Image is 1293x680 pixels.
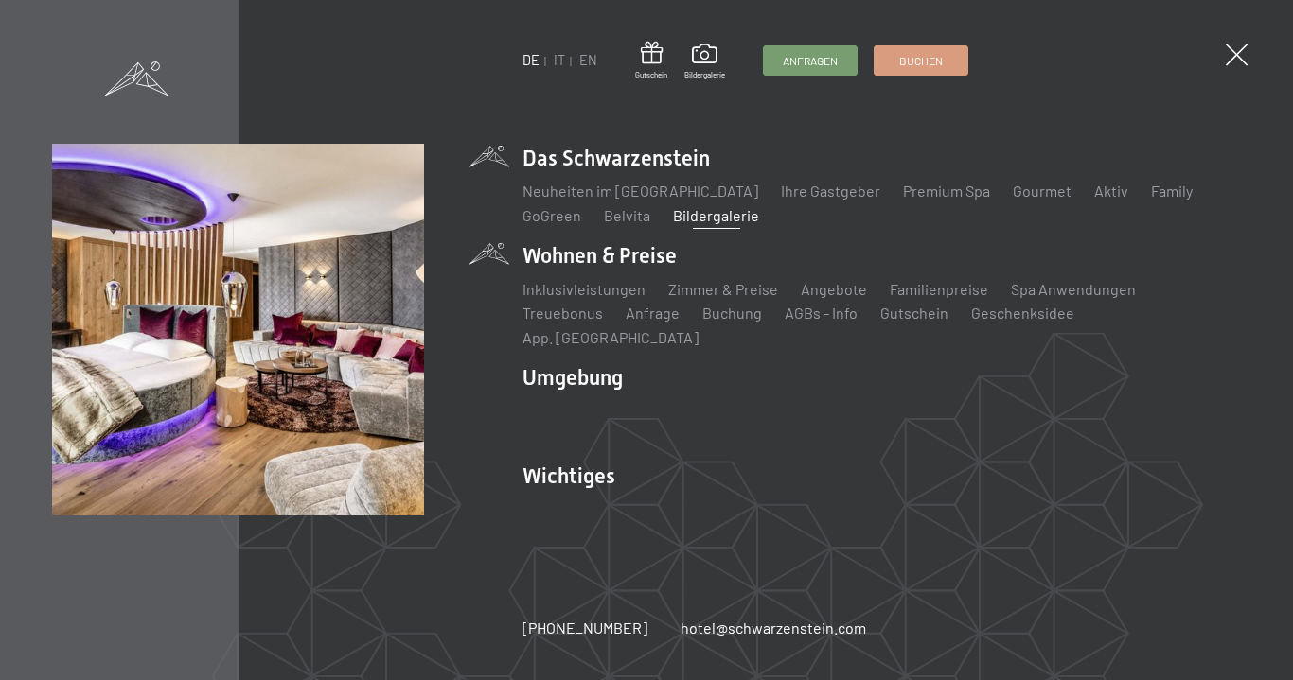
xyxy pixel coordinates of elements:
[971,304,1074,322] a: Geschenksidee
[681,618,866,638] a: hotel@schwarzenstein.com
[523,206,581,224] a: GoGreen
[523,52,540,68] a: DE
[1011,280,1136,298] a: Spa Anwendungen
[626,304,680,322] a: Anfrage
[579,52,597,68] a: EN
[890,280,988,298] a: Familienpreise
[635,70,667,80] span: Gutschein
[604,206,650,224] a: Belvita
[1013,182,1072,200] a: Gourmet
[523,280,646,298] a: Inklusivleistungen
[684,44,725,79] a: Bildergalerie
[684,70,725,80] span: Bildergalerie
[764,46,857,75] a: Anfragen
[801,280,867,298] a: Angebote
[783,53,838,69] span: Anfragen
[880,304,948,322] a: Gutschein
[523,618,647,638] a: [PHONE_NUMBER]
[523,182,758,200] a: Neuheiten im [GEOGRAPHIC_DATA]
[781,182,880,200] a: Ihre Gastgeber
[903,182,990,200] a: Premium Spa
[875,46,967,75] a: Buchen
[523,328,699,346] a: App. [GEOGRAPHIC_DATA]
[554,52,565,68] a: IT
[523,304,603,322] a: Treuebonus
[1151,182,1193,200] a: Family
[785,304,858,322] a: AGBs - Info
[635,42,667,80] a: Gutschein
[523,619,647,636] span: [PHONE_NUMBER]
[702,304,762,322] a: Buchung
[899,53,943,69] span: Buchen
[1094,182,1128,200] a: Aktiv
[668,280,778,298] a: Zimmer & Preise
[673,206,759,224] a: Bildergalerie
